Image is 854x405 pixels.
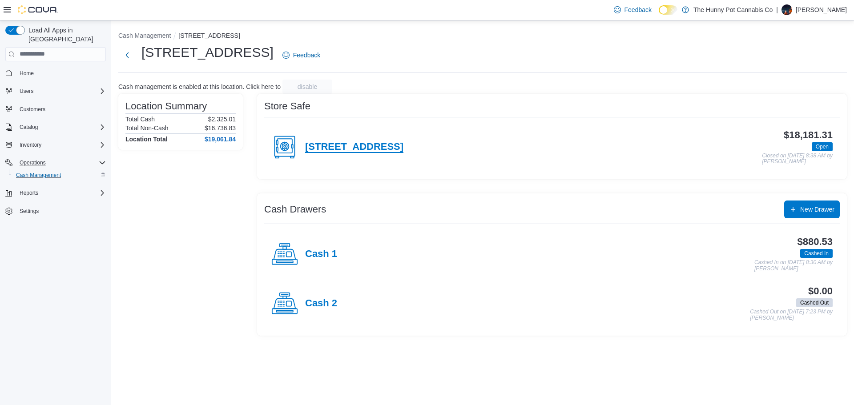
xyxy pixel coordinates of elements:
[125,116,155,123] h6: Total Cash
[118,83,281,90] p: Cash management is enabled at this location. Click here to
[16,206,42,217] a: Settings
[298,82,317,91] span: disable
[610,1,655,19] a: Feedback
[118,32,171,39] button: Cash Management
[20,189,38,196] span: Reports
[118,31,847,42] nav: An example of EuiBreadcrumbs
[16,86,106,96] span: Users
[20,106,45,113] span: Customers
[16,188,42,198] button: Reports
[762,153,833,165] p: Closed on [DATE] 8:38 AM by [PERSON_NAME]
[125,101,207,112] h3: Location Summary
[16,157,49,168] button: Operations
[2,187,109,199] button: Reports
[16,140,45,150] button: Inventory
[279,46,324,64] a: Feedback
[816,143,829,151] span: Open
[16,157,106,168] span: Operations
[800,249,833,258] span: Cashed In
[2,156,109,169] button: Operations
[305,298,337,309] h4: Cash 2
[659,5,677,15] input: Dark Mode
[776,4,778,15] p: |
[16,122,106,132] span: Catalog
[205,136,236,143] h4: $19,061.84
[16,205,106,217] span: Settings
[812,142,833,151] span: Open
[16,68,106,79] span: Home
[125,136,168,143] h4: Location Total
[264,204,326,215] h3: Cash Drawers
[20,141,41,148] span: Inventory
[754,260,833,272] p: Cashed In on [DATE] 8:30 AM by [PERSON_NAME]
[20,70,34,77] span: Home
[2,205,109,217] button: Settings
[20,159,46,166] span: Operations
[20,124,38,131] span: Catalog
[784,200,840,218] button: New Drawer
[16,188,106,198] span: Reports
[5,63,106,241] nav: Complex example
[305,249,337,260] h4: Cash 1
[804,249,829,257] span: Cashed In
[16,68,37,79] a: Home
[2,103,109,116] button: Customers
[118,46,136,64] button: Next
[800,299,829,307] span: Cashed Out
[16,104,106,115] span: Customers
[20,208,39,215] span: Settings
[800,205,834,214] span: New Drawer
[12,170,106,180] span: Cash Management
[25,26,106,44] span: Load All Apps in [GEOGRAPHIC_DATA]
[808,286,833,297] h3: $0.00
[16,140,106,150] span: Inventory
[305,141,403,153] h4: [STREET_ADDRESS]
[18,5,58,14] img: Cova
[141,44,274,61] h1: [STREET_ADDRESS]
[20,88,33,95] span: Users
[2,139,109,151] button: Inventory
[2,121,109,133] button: Catalog
[16,172,61,179] span: Cash Management
[796,298,833,307] span: Cashed Out
[178,32,240,39] button: [STREET_ADDRESS]
[205,124,236,132] p: $16,736.83
[9,169,109,181] button: Cash Management
[264,101,310,112] h3: Store Safe
[798,237,833,247] h3: $880.53
[693,4,773,15] p: The Hunny Pot Cannabis Co
[125,124,169,132] h6: Total Non-Cash
[293,51,320,60] span: Feedback
[750,309,833,321] p: Cashed Out on [DATE] 7:23 PM by [PERSON_NAME]
[208,116,236,123] p: $2,325.01
[2,85,109,97] button: Users
[16,104,49,115] a: Customers
[2,67,109,80] button: Home
[796,4,847,15] p: [PERSON_NAME]
[784,130,833,140] h3: $18,181.31
[282,80,332,94] button: disable
[16,122,41,132] button: Catalog
[781,4,792,15] div: Brandon Johnston
[624,5,652,14] span: Feedback
[12,170,64,180] a: Cash Management
[16,86,37,96] button: Users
